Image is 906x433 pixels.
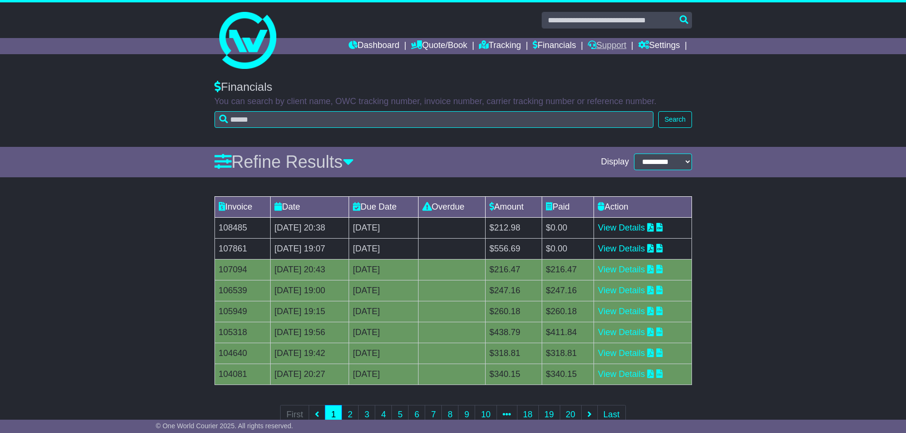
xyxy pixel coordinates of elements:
[538,405,560,424] a: 19
[270,259,349,280] td: [DATE] 20:43
[542,364,594,385] td: $340.15
[270,343,349,364] td: [DATE] 19:42
[588,38,626,54] a: Support
[597,405,626,424] a: Last
[214,259,270,280] td: 107094
[214,196,270,217] td: Invoice
[408,405,425,424] a: 6
[486,217,542,238] td: $212.98
[542,238,594,259] td: $0.00
[214,280,270,301] td: 106539
[598,265,645,274] a: View Details
[486,196,542,217] td: Amount
[486,301,542,322] td: $260.18
[358,405,375,424] a: 3
[270,238,349,259] td: [DATE] 19:07
[349,38,399,54] a: Dashboard
[349,280,418,301] td: [DATE]
[349,322,418,343] td: [DATE]
[598,223,645,232] a: View Details
[270,322,349,343] td: [DATE] 19:56
[270,196,349,217] td: Date
[214,238,270,259] td: 107861
[486,364,542,385] td: $340.15
[560,405,582,424] a: 20
[214,96,692,107] p: You can search by client name, OWC tracking number, invoice number, carrier tracking number or re...
[391,405,409,424] a: 5
[349,238,418,259] td: [DATE]
[441,405,458,424] a: 8
[349,364,418,385] td: [DATE]
[638,38,680,54] a: Settings
[601,157,629,167] span: Display
[349,217,418,238] td: [DATE]
[418,196,485,217] td: Overdue
[375,405,392,424] a: 4
[598,244,645,253] a: View Details
[325,405,342,424] a: 1
[475,405,497,424] a: 10
[542,259,594,280] td: $216.47
[598,327,645,337] a: View Details
[270,301,349,322] td: [DATE] 19:15
[542,343,594,364] td: $318.81
[486,343,542,364] td: $318.81
[349,301,418,322] td: [DATE]
[542,301,594,322] td: $260.18
[598,348,645,358] a: View Details
[214,322,270,343] td: 105318
[542,217,594,238] td: $0.00
[270,280,349,301] td: [DATE] 19:00
[658,111,692,128] button: Search
[598,307,645,316] a: View Details
[270,217,349,238] td: [DATE] 20:38
[542,196,594,217] td: Paid
[542,322,594,343] td: $411.84
[349,196,418,217] td: Due Date
[542,280,594,301] td: $247.16
[411,38,467,54] a: Quote/Book
[598,286,645,295] a: View Details
[598,369,645,379] a: View Details
[486,280,542,301] td: $247.16
[214,364,270,385] td: 104081
[214,152,354,172] a: Refine Results
[156,422,293,430] span: © One World Courier 2025. All rights reserved.
[270,364,349,385] td: [DATE] 20:27
[425,405,442,424] a: 7
[349,343,418,364] td: [DATE]
[214,80,692,94] div: Financials
[458,405,475,424] a: 9
[594,196,692,217] td: Action
[214,217,270,238] td: 108485
[486,259,542,280] td: $216.47
[533,38,576,54] a: Financials
[341,405,359,424] a: 2
[214,343,270,364] td: 104640
[517,405,539,424] a: 18
[214,301,270,322] td: 105949
[486,238,542,259] td: $556.69
[349,259,418,280] td: [DATE]
[486,322,542,343] td: $438.79
[479,38,521,54] a: Tracking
